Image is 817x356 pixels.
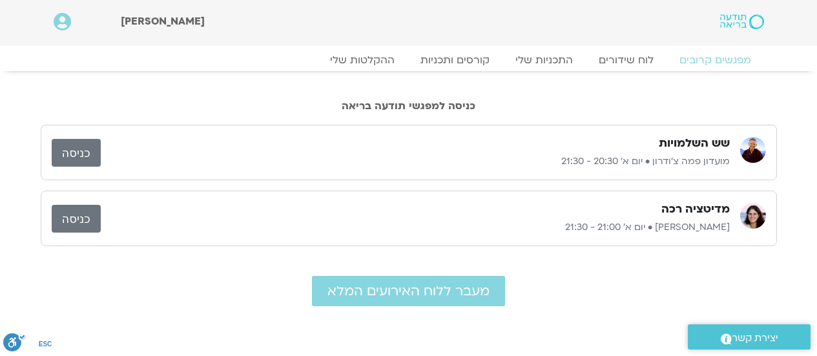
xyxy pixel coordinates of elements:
[52,139,101,167] a: כניסה
[659,136,730,151] h3: שש השלמויות
[667,54,764,67] a: מפגשים קרובים
[740,137,766,163] img: מועדון פמה צ'ודרון
[740,203,766,229] img: מיכל גורל
[408,54,502,67] a: קורסים ותכניות
[52,205,101,233] a: כניסה
[101,220,730,235] p: [PERSON_NAME] • יום א׳ 21:00 - 21:30
[327,284,490,298] span: מעבר ללוח האירועים המלא
[502,54,586,67] a: התכניות שלי
[732,330,778,347] span: יצירת קשר
[688,324,811,350] a: יצירת קשר
[317,54,408,67] a: ההקלטות שלי
[661,202,730,217] h3: מדיטציה רכה
[312,276,505,306] a: מעבר ללוח האירועים המלא
[101,154,730,169] p: מועדון פמה צ'ודרון • יום א׳ 20:30 - 21:30
[121,14,205,28] span: [PERSON_NAME]
[41,100,777,112] h2: כניסה למפגשי תודעה בריאה
[54,54,764,67] nav: Menu
[586,54,667,67] a: לוח שידורים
